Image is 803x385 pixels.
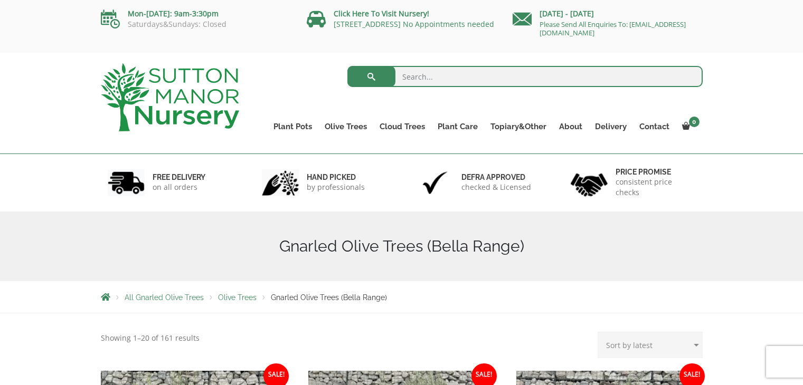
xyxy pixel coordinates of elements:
h6: hand picked [307,172,365,182]
img: 1.jpg [108,169,145,196]
a: Olive Trees [318,119,373,134]
p: Mon-[DATE]: 9am-3:30pm [101,7,291,20]
p: Showing 1–20 of 161 results [101,332,200,344]
a: About [553,119,589,134]
a: Cloud Trees [373,119,431,134]
a: Plant Care [431,119,484,134]
p: consistent price checks [616,177,696,198]
p: by professionals [307,182,365,192]
img: logo [101,63,239,131]
img: 4.jpg [571,167,608,199]
a: Contact [633,119,676,134]
h6: Price promise [616,167,696,177]
img: 3.jpg [417,169,454,196]
span: Gnarled Olive Trees (Bella Range) [271,293,387,302]
a: Please Send All Enquiries To: [EMAIL_ADDRESS][DOMAIN_NAME] [540,20,686,37]
a: [STREET_ADDRESS] No Appointments needed [334,19,494,29]
p: checked & Licensed [461,182,531,192]
p: on all orders [153,182,205,192]
a: All Gnarled Olive Trees [125,293,204,302]
a: Click Here To Visit Nursery! [334,8,429,18]
nav: Breadcrumbs [101,293,703,301]
select: Shop order [598,332,703,358]
a: Plant Pots [267,119,318,134]
a: Delivery [589,119,633,134]
p: [DATE] - [DATE] [513,7,703,20]
p: Saturdays&Sundays: Closed [101,20,291,28]
img: 2.jpg [262,169,299,196]
h6: Defra approved [461,172,531,182]
a: 0 [676,119,703,134]
span: 0 [689,117,700,127]
input: Search... [347,66,703,87]
a: Topiary&Other [484,119,553,134]
a: Olive Trees [218,293,257,302]
h6: FREE DELIVERY [153,172,205,182]
h1: Gnarled Olive Trees (Bella Range) [101,237,703,256]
